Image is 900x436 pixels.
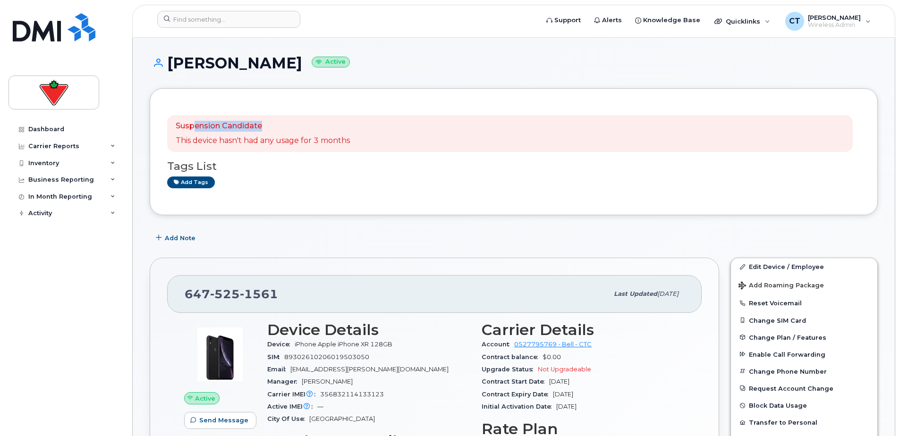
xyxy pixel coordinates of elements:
[290,366,449,373] span: [EMAIL_ADDRESS][PERSON_NAME][DOMAIN_NAME]
[192,326,248,383] img: image20231002-3703462-1qb80zy.jpeg
[150,229,204,246] button: Add Note
[267,378,302,385] span: Manager
[731,363,877,380] button: Change Phone Number
[731,275,877,294] button: Add Roaming Package
[185,287,278,301] span: 647
[482,321,685,338] h3: Carrier Details
[482,366,538,373] span: Upgrade Status
[731,294,877,311] button: Reset Voicemail
[150,55,878,71] h1: [PERSON_NAME]
[482,353,543,361] span: Contract balance
[267,403,317,410] span: Active IMEI
[267,321,470,338] h3: Device Details
[240,287,278,301] span: 1561
[317,403,323,410] span: —
[267,415,309,422] span: City Of Use
[731,329,877,346] button: Change Plan / Features
[199,416,248,425] span: Send Message
[731,380,877,397] button: Request Account Change
[731,346,877,363] button: Enable Call Forwarding
[320,391,384,398] span: 356832114133123
[267,391,320,398] span: Carrier IMEI
[614,290,657,297] span: Last updated
[165,234,195,243] span: Add Note
[167,160,860,172] h3: Tags List
[482,341,514,348] span: Account
[739,282,824,291] span: Add Roaming Package
[295,341,392,348] span: iPhone Apple iPhone XR 128GB
[267,353,284,361] span: SIM
[195,394,215,403] span: Active
[731,258,877,275] a: Edit Device / Employee
[267,341,295,348] span: Device
[482,403,556,410] span: Initial Activation Date
[176,121,350,132] p: Suspension Candidate
[210,287,240,301] span: 525
[482,378,549,385] span: Contract Start Date
[731,414,877,431] button: Transfer to Personal
[749,334,826,341] span: Change Plan / Features
[482,391,553,398] span: Contract Expiry Date
[549,378,569,385] span: [DATE]
[176,135,350,146] p: This device hasn't had any usage for 3 months
[309,415,375,422] span: [GEOGRAPHIC_DATA]
[514,341,592,348] a: 0527795769 - Bell - CTC
[302,378,353,385] span: [PERSON_NAME]
[184,412,256,429] button: Send Message
[312,57,350,67] small: Active
[553,391,573,398] span: [DATE]
[267,366,290,373] span: Email
[167,176,215,188] a: Add tags
[731,397,877,414] button: Block Data Usage
[538,366,591,373] span: Not Upgradeable
[284,353,369,361] span: 89302610206019503050
[543,353,561,361] span: $0.00
[749,351,825,358] span: Enable Call Forwarding
[556,403,577,410] span: [DATE]
[731,312,877,329] button: Change SIM Card
[657,290,679,297] span: [DATE]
